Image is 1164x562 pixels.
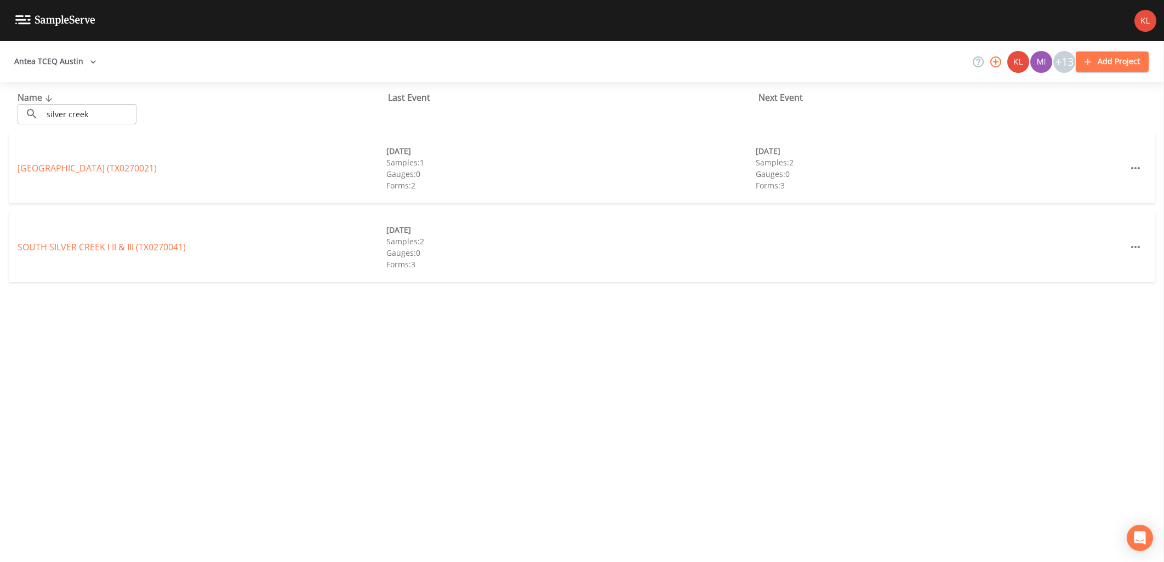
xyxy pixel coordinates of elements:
span: Name [18,91,55,104]
div: [DATE] [756,145,1125,157]
input: Search Projects [43,104,136,124]
div: Open Intercom Messenger [1127,525,1153,551]
div: Forms: 3 [756,180,1125,191]
img: a1ea4ff7c53760f38bef77ef7c6649bf [1030,51,1052,73]
div: Forms: 2 [386,180,755,191]
div: Next Event [758,91,1129,104]
a: SOUTH SILVER CREEK I II & III (TX0270041) [18,241,186,253]
button: Antea TCEQ Austin [10,51,101,72]
div: Samples: 1 [386,157,755,168]
div: Gauges: 0 [386,247,755,259]
div: Miriaha Caddie [1030,51,1053,73]
a: [GEOGRAPHIC_DATA] (TX0270021) [18,162,157,174]
img: 9c4450d90d3b8045b2e5fa62e4f92659 [1007,51,1029,73]
div: Samples: 2 [756,157,1125,168]
div: [DATE] [386,145,755,157]
div: Samples: 2 [386,236,755,247]
div: Gauges: 0 [756,168,1125,180]
div: [DATE] [386,224,755,236]
div: +13 [1053,51,1075,73]
div: Last Event [388,91,758,104]
img: 9c4450d90d3b8045b2e5fa62e4f92659 [1134,10,1156,32]
div: Gauges: 0 [386,168,755,180]
div: Forms: 3 [386,259,755,270]
img: logo [15,15,95,26]
button: Add Project [1076,51,1149,72]
div: Kler Teran [1007,51,1030,73]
